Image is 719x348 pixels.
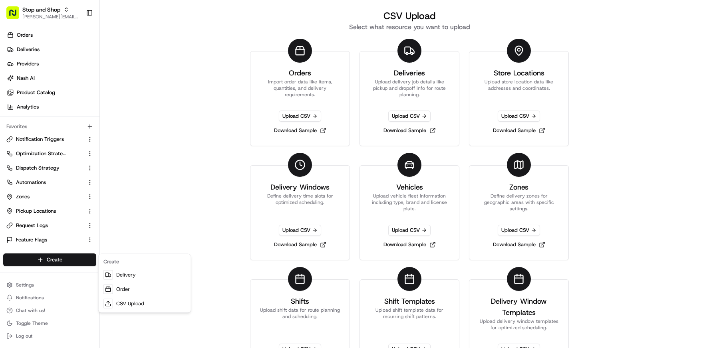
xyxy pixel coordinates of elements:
img: 4037041995827_4c49e92c6e3ed2e3ec13_72.png [17,76,31,90]
span: Orders [17,32,33,39]
a: Order [100,282,189,297]
img: Ami Wang [8,137,21,150]
p: Upload delivery window templates for optimized scheduling. [479,318,559,331]
span: Zones [16,193,30,200]
h3: Vehicles [396,182,423,193]
p: Define delivery zones for geographic areas with specific settings. [479,193,559,212]
span: Analytics [17,103,39,111]
a: Download Sample [490,239,548,250]
span: Request Logs [16,222,48,229]
div: 📗 [8,179,14,185]
span: Nash AI [17,75,35,82]
p: Define delivery time slots for optimized scheduling. [260,193,340,212]
a: Download Sample [271,125,330,136]
span: Pickup Locations [16,208,56,215]
span: Product Catalog [17,89,55,96]
span: Pylon [79,198,97,204]
span: Notification Triggers [16,136,64,143]
h3: Delivery Windows [270,182,330,193]
p: Upload store location data like addresses and coordinates. [479,79,559,98]
span: Upload CSV [388,225,431,236]
p: Upload shift template data for recurring shift patterns. [369,307,449,331]
p: Welcome 👋 [8,32,145,44]
p: Upload delivery job details like pickup and dropoff info for route planning. [369,79,449,98]
div: Favorites [3,120,96,133]
p: Upload shift data for route planning and scheduling. [260,307,340,331]
div: Past conversations [8,103,54,110]
a: Download Sample [490,125,548,136]
span: Chat with us! [16,307,45,314]
button: See all [124,102,145,111]
button: Start new chat [136,78,145,88]
div: 💻 [68,179,74,185]
img: 1736555255976-a54dd68f-1ca7-489b-9aae-adbdc363a1c4 [8,76,22,90]
span: Upload CSV [498,225,540,236]
img: Tiffany Volk [8,116,21,129]
span: Settings [16,282,34,288]
span: Stop and Shop [22,6,60,14]
h3: Orders [289,67,311,79]
span: Create [47,256,62,263]
span: [PERSON_NAME][EMAIL_ADDRESS][DOMAIN_NAME] [22,14,79,20]
span: Notifications [16,295,44,301]
span: Upload CSV [279,225,321,236]
a: Delivery [100,268,189,282]
img: Nash [8,8,24,24]
a: Powered byPylon [56,197,97,204]
p: Upload vehicle fleet information including type, brand and license plate. [369,193,449,212]
span: Knowledge Base [16,178,61,186]
span: Upload CSV [498,111,540,122]
span: • [66,145,69,151]
a: 💻API Documentation [64,175,131,189]
span: [PERSON_NAME] [25,123,65,130]
div: Start new chat [36,76,131,84]
span: Feature Flags [16,236,47,243]
span: [PERSON_NAME] [25,145,65,151]
h3: Store Locations [494,67,544,79]
span: Optimization Strategy [16,150,66,157]
span: Upload CSV [388,111,431,122]
a: Download Sample [380,239,439,250]
h3: Shift Templates [384,296,435,307]
span: Providers [17,60,39,67]
a: Download Sample [271,239,330,250]
span: API Documentation [75,178,128,186]
span: Automations [16,179,46,186]
span: Log out [16,333,32,339]
h2: Select what resource you want to upload [240,22,579,32]
div: Create [100,256,189,268]
h1: CSV Upload [240,10,579,22]
span: • [66,123,69,130]
h3: Zones [509,182,528,193]
h3: Delivery Window Templates [479,296,559,318]
p: Import order data like items, quantities, and delivery requirements. [260,79,340,98]
h3: Deliveries [394,67,425,79]
span: Deliveries [17,46,40,53]
span: Toggle Theme [16,320,48,326]
h3: Shifts [291,296,309,307]
span: Dispatch Strategy [16,164,60,172]
span: [DATE] [71,123,87,130]
div: We're available if you need us! [36,84,110,90]
a: CSV Upload [100,297,189,311]
a: Download Sample [380,125,439,136]
input: Clear [21,51,132,59]
span: Upload CSV [279,111,321,122]
span: [DATE] [71,145,87,151]
a: 📗Knowledge Base [5,175,64,189]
